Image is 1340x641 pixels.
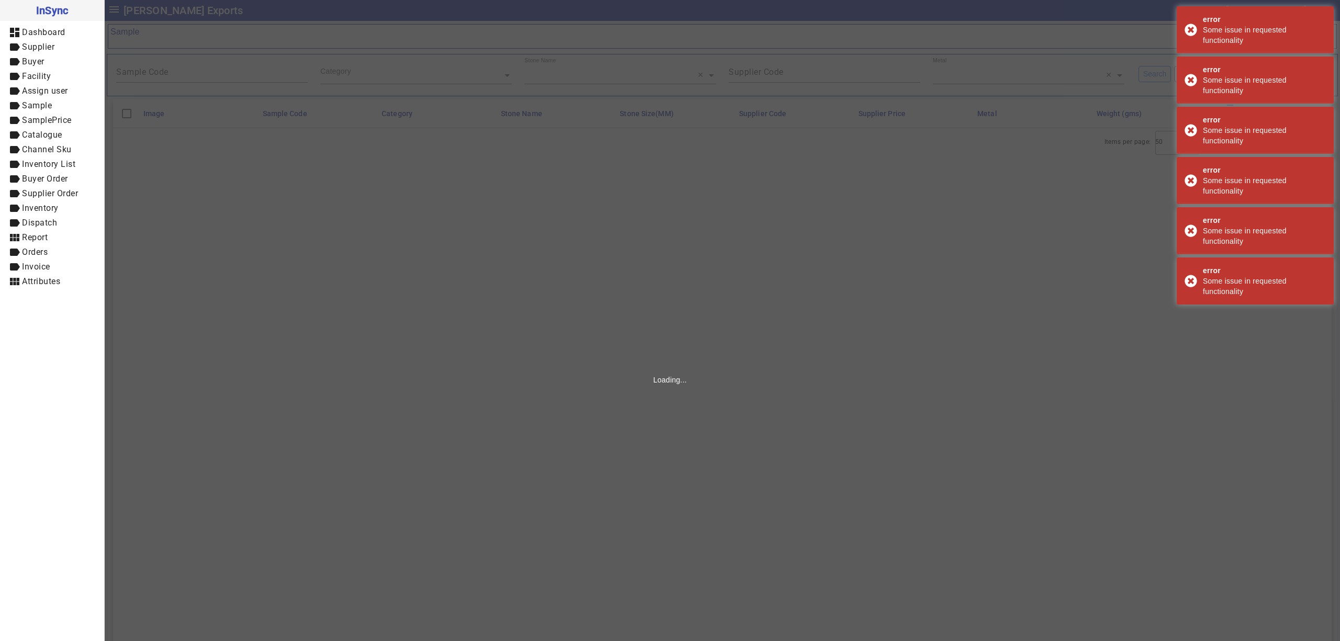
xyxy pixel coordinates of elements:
[1203,276,1326,297] div: Some issue in requested functionality
[8,41,21,53] mat-icon: label
[22,159,75,169] span: Inventory List
[22,276,60,286] span: Attributes
[22,174,68,184] span: Buyer Order
[8,217,21,229] mat-icon: label
[22,57,44,66] span: Buyer
[8,2,96,19] span: InSync
[8,55,21,68] mat-icon: label
[22,115,72,125] span: SamplePrice
[1203,25,1326,46] div: Some issue in requested functionality
[1203,226,1326,246] div: Some issue in requested functionality
[22,27,65,37] span: Dashboard
[8,187,21,200] mat-icon: label
[1203,115,1326,125] div: error
[1203,215,1326,226] div: error
[8,99,21,112] mat-icon: label
[8,143,21,156] mat-icon: label
[8,202,21,215] mat-icon: label
[653,375,687,385] p: Loading...
[8,261,21,273] mat-icon: label
[8,173,21,185] mat-icon: label
[8,231,21,244] mat-icon: view_module
[8,129,21,141] mat-icon: label
[22,203,59,213] span: Inventory
[22,247,48,257] span: Orders
[1203,265,1326,276] div: error
[22,262,50,272] span: Invoice
[22,130,62,140] span: Catalogue
[1203,14,1326,25] div: error
[8,158,21,171] mat-icon: label
[1203,75,1326,96] div: Some issue in requested functionality
[1203,64,1326,75] div: error
[8,26,21,39] mat-icon: dashboard
[8,246,21,258] mat-icon: label
[8,275,21,288] mat-icon: view_module
[22,218,57,228] span: Dispatch
[8,85,21,97] mat-icon: label
[22,42,54,52] span: Supplier
[22,144,72,154] span: Channel Sku
[22,86,68,96] span: Assign user
[8,114,21,127] mat-icon: label
[22,232,48,242] span: Report
[22,188,78,198] span: Supplier Order
[22,71,51,81] span: Facility
[1203,125,1326,146] div: Some issue in requested functionality
[1203,165,1326,175] div: error
[8,70,21,83] mat-icon: label
[1203,175,1326,196] div: Some issue in requested functionality
[22,100,52,110] span: Sample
